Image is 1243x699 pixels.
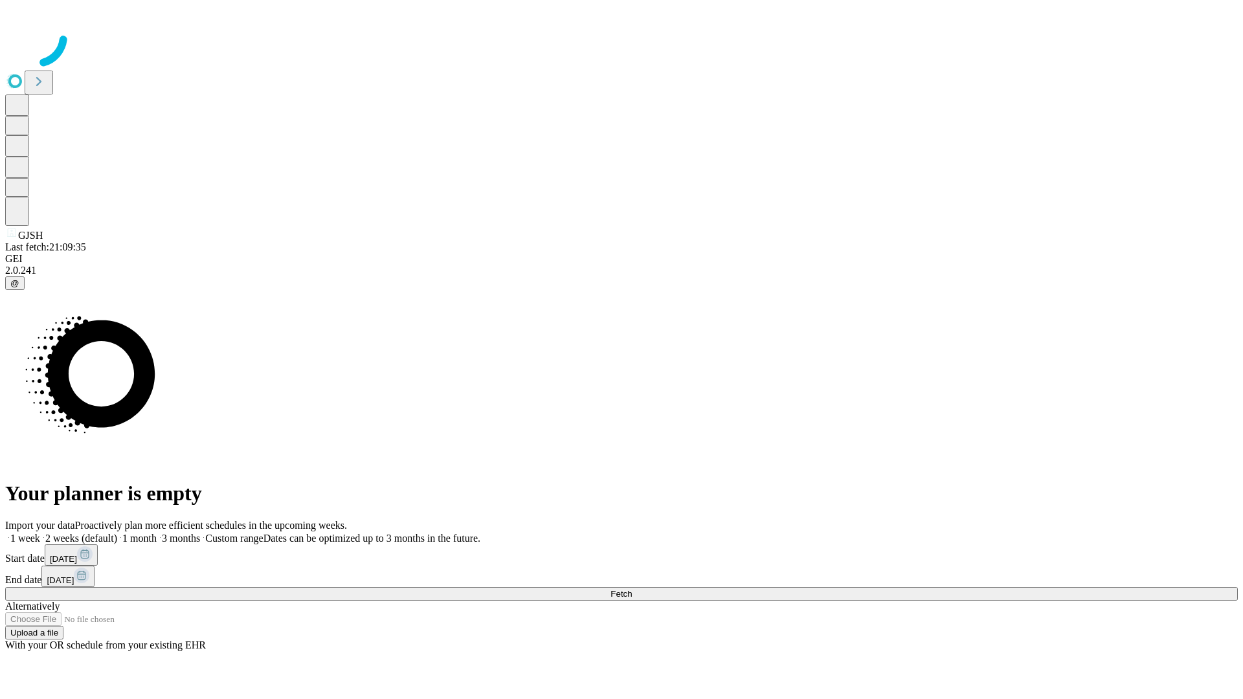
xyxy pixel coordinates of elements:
[41,566,95,587] button: [DATE]
[205,533,263,544] span: Custom range
[5,520,75,531] span: Import your data
[10,278,19,288] span: @
[5,601,60,612] span: Alternatively
[5,276,25,290] button: @
[162,533,200,544] span: 3 months
[5,587,1238,601] button: Fetch
[122,533,157,544] span: 1 month
[610,589,632,599] span: Fetch
[45,533,117,544] span: 2 weeks (default)
[45,544,98,566] button: [DATE]
[5,482,1238,505] h1: Your planner is empty
[10,533,40,544] span: 1 week
[5,265,1238,276] div: 2.0.241
[5,544,1238,566] div: Start date
[263,533,480,544] span: Dates can be optimized up to 3 months in the future.
[5,626,63,639] button: Upload a file
[5,241,86,252] span: Last fetch: 21:09:35
[50,554,77,564] span: [DATE]
[5,566,1238,587] div: End date
[75,520,347,531] span: Proactively plan more efficient schedules in the upcoming weeks.
[18,230,43,241] span: GJSH
[47,575,74,585] span: [DATE]
[5,253,1238,265] div: GEI
[5,639,206,650] span: With your OR schedule from your existing EHR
